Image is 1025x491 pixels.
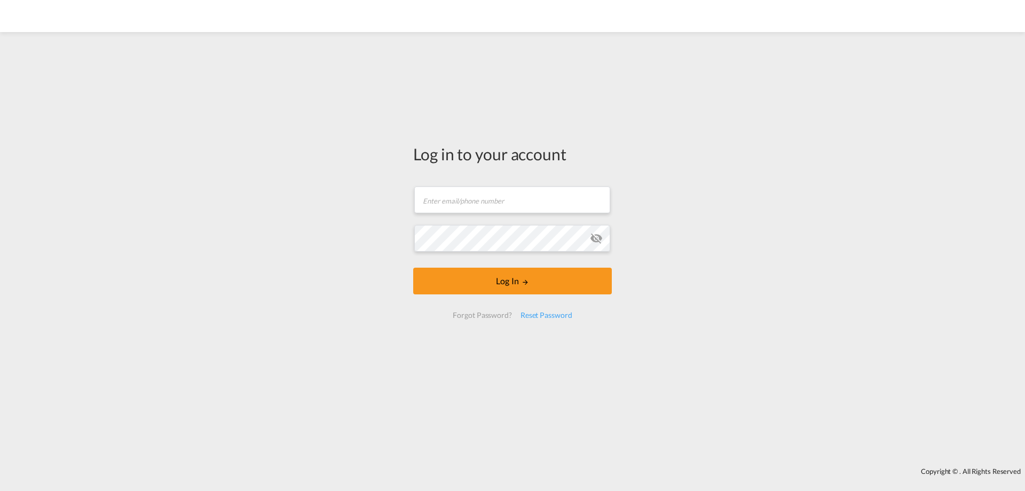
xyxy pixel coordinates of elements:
div: Reset Password [516,306,577,325]
div: Forgot Password? [448,306,516,325]
div: Log in to your account [413,143,612,165]
button: LOGIN [413,268,612,294]
md-icon: icon-eye-off [590,232,603,245]
input: Enter email/phone number [414,186,610,213]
